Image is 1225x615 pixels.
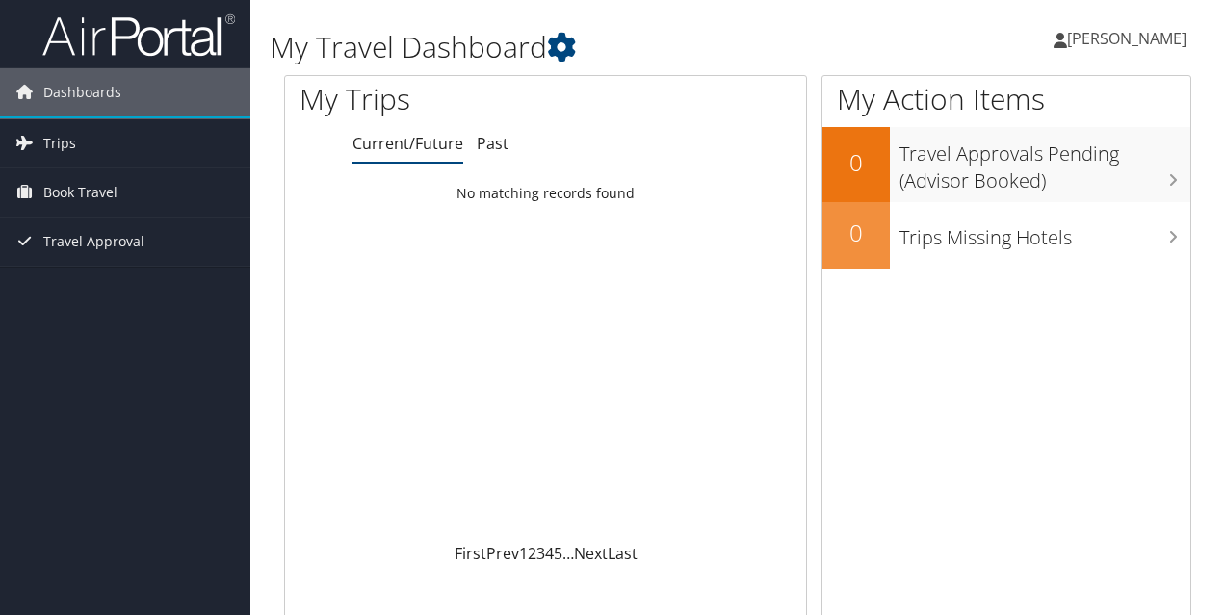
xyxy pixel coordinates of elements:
span: Book Travel [43,168,117,217]
a: 1 [519,543,528,564]
span: Travel Approval [43,218,144,266]
a: 0Travel Approvals Pending (Advisor Booked) [822,127,1190,201]
a: Past [477,133,508,154]
a: 3 [536,543,545,564]
a: 0Trips Missing Hotels [822,202,1190,269]
a: Next [574,543,608,564]
h2: 0 [822,217,890,249]
h3: Travel Approvals Pending (Advisor Booked) [899,131,1190,194]
span: Dashboards [43,68,121,116]
h1: My Trips [300,79,575,119]
a: [PERSON_NAME] [1054,10,1206,67]
a: 4 [545,543,554,564]
a: Current/Future [352,133,463,154]
a: Last [608,543,638,564]
a: Prev [486,543,519,564]
h3: Trips Missing Hotels [899,215,1190,251]
span: Trips [43,119,76,167]
h1: My Travel Dashboard [270,27,894,67]
h2: 0 [822,146,890,179]
span: [PERSON_NAME] [1067,28,1186,49]
td: No matching records found [285,176,806,211]
a: 2 [528,543,536,564]
span: … [562,543,574,564]
a: First [455,543,486,564]
img: airportal-logo.png [42,13,235,58]
a: 5 [554,543,562,564]
h1: My Action Items [822,79,1190,119]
